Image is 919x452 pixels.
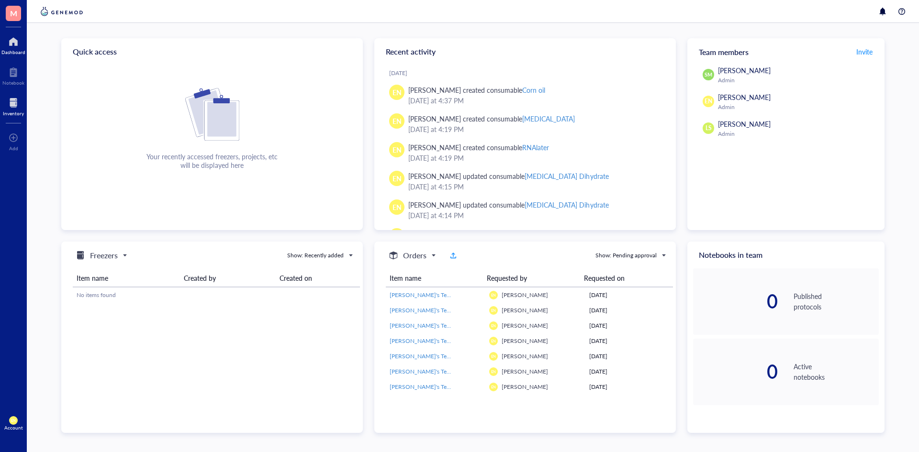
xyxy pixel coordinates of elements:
span: EN [392,116,402,126]
div: [PERSON_NAME] created consumable [408,85,545,95]
div: Show: Recently added [287,251,344,260]
div: Team members [687,38,885,65]
span: EN [491,385,496,389]
span: EN [392,173,402,184]
div: Published protocols [794,291,879,312]
span: EN [392,144,402,155]
span: EN [491,339,496,343]
div: [DATE] [389,69,668,77]
span: EN [491,293,496,297]
span: EN [705,97,712,106]
span: [PERSON_NAME]'s Test Item 2 [390,306,468,314]
a: Notebook [2,65,24,86]
a: EN[PERSON_NAME] created consumable[MEDICAL_DATA][DATE] at 4:19 PM [382,110,668,138]
div: 0 [693,292,778,311]
div: Quick access [61,38,363,65]
span: EN [392,87,402,98]
span: EN [11,418,16,422]
div: [MEDICAL_DATA] Dihydrate [525,171,608,181]
div: No items found [77,291,356,299]
a: EN[PERSON_NAME] updated consumable[MEDICAL_DATA] Dihydrate[DATE] at 4:15 PM [382,167,668,196]
span: EN [491,369,496,374]
a: [PERSON_NAME]'s Test Item 2 [390,352,482,361]
span: [PERSON_NAME] [502,306,548,314]
div: RNAlater [522,143,549,152]
div: Account [4,425,23,430]
span: [PERSON_NAME] [502,383,548,391]
a: [PERSON_NAME]'s Test Item 2 [390,291,482,299]
span: Invite [856,47,873,56]
div: [DATE] at 4:19 PM [408,153,661,163]
img: genemod-logo [38,6,85,17]
h5: Orders [403,250,426,261]
div: Admin [718,77,875,84]
a: [PERSON_NAME]'s Test Item 2 [390,337,482,345]
div: [MEDICAL_DATA] Dihydrate [525,200,608,209]
div: Your recently accessed freezers, projects, etc will be displayed here [146,152,278,169]
a: Inventory [3,95,24,116]
img: Cf+DiIyRRx+BTSbnYhsZzE9to3+AfuhVxcka4spAAAAAElFTkSuQmCC [185,88,239,141]
span: [PERSON_NAME]'s Test Item 2 [390,383,468,391]
a: [PERSON_NAME]'s Test Item 2 [390,367,482,376]
div: [DATE] [589,367,669,376]
div: [DATE] at 4:14 PM [408,210,661,220]
span: [PERSON_NAME] [502,367,548,375]
span: LS [706,124,712,132]
span: [PERSON_NAME]'s Test Item 2 [390,337,468,345]
div: Show: Pending approval [595,251,657,260]
th: Requested on [580,269,665,287]
div: [MEDICAL_DATA] [522,114,575,123]
span: [PERSON_NAME] [502,291,548,299]
div: Admin [718,103,875,111]
div: Admin [718,130,875,138]
span: EN [491,323,496,328]
div: [DATE] [589,291,669,299]
div: [DATE] [589,321,669,330]
span: [PERSON_NAME]'s Test Item 2 [390,352,468,360]
th: Requested by [483,269,580,287]
div: Notebooks in team [687,242,885,268]
span: [PERSON_NAME] [502,352,548,360]
th: Created by [180,269,276,287]
div: [PERSON_NAME] created consumable [408,113,575,124]
a: [PERSON_NAME]'s Test Item 2 [390,383,482,391]
div: [PERSON_NAME] created consumable [408,142,549,153]
div: [PERSON_NAME] updated consumable [408,171,609,181]
div: [DATE] [589,352,669,361]
div: [PERSON_NAME] updated consumable [408,199,609,210]
a: Dashboard [1,34,25,55]
th: Item name [73,269,180,287]
span: EN [491,308,496,312]
div: Active notebooks [794,361,879,382]
h5: Freezers [90,250,118,261]
span: [PERSON_NAME] [502,321,548,330]
span: [PERSON_NAME]'s Test Item 2 [390,291,468,299]
span: EN [392,202,402,212]
div: [DATE] [589,306,669,315]
span: [PERSON_NAME] [718,66,771,75]
div: [DATE] [589,383,669,391]
div: Dashboard [1,49,25,55]
span: SM [705,71,712,78]
span: [PERSON_NAME] [718,119,771,129]
div: Add [9,145,18,151]
button: Invite [856,44,873,59]
div: Corn oil [522,85,545,95]
a: [PERSON_NAME]'s Test Item 2 [390,321,482,330]
span: [PERSON_NAME] [502,337,548,345]
span: [PERSON_NAME]'s Test Item 2 [390,321,468,330]
a: EN[PERSON_NAME] created consumableRNAlater[DATE] at 4:19 PM [382,138,668,167]
div: [DATE] at 4:15 PM [408,181,661,192]
div: [DATE] at 4:37 PM [408,95,661,106]
span: [PERSON_NAME]'s Test Item 2 [390,367,468,375]
th: Created on [276,269,360,287]
span: M [10,7,17,19]
span: EN [491,354,496,358]
a: EN[PERSON_NAME] created consumableCorn oil[DATE] at 4:37 PM [382,81,668,110]
a: EN[PERSON_NAME] updated consumable[MEDICAL_DATA] Dihydrate[DATE] at 4:14 PM [382,196,668,224]
div: Recent activity [374,38,676,65]
a: [PERSON_NAME]'s Test Item 2 [390,306,482,315]
div: Notebook [2,80,24,86]
div: Inventory [3,110,24,116]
